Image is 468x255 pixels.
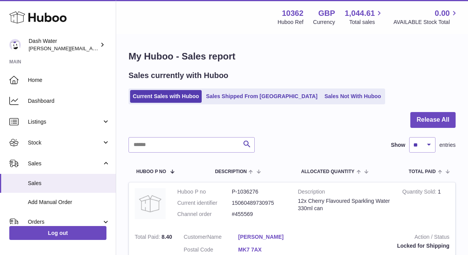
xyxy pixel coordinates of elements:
[391,141,405,149] label: Show
[28,76,110,84] span: Home
[298,197,391,212] div: 12x Cherry Flavoured Sparkling Water 330ml can
[410,112,456,128] button: Release All
[9,39,21,51] img: james@dash-water.com
[345,8,375,19] span: 1,044.61
[135,234,161,242] strong: Total Paid
[435,8,450,19] span: 0.00
[345,8,384,26] a: 1,044.61 Total sales
[298,188,391,197] strong: Description
[232,211,286,218] dd: #455569
[238,246,293,253] a: MK7 7AX
[393,19,459,26] span: AVAILABLE Stock Total
[129,70,228,81] h2: Sales currently with Huboo
[396,182,455,228] td: 1
[136,169,166,174] span: Huboo P no
[135,188,166,219] img: no-photo.jpg
[130,90,202,103] a: Current Sales with Huboo
[215,169,247,174] span: Description
[28,180,110,187] span: Sales
[29,37,98,52] div: Dash Water
[304,233,449,243] strong: Action / Status
[129,50,456,63] h1: My Huboo - Sales report
[322,90,384,103] a: Sales Not With Huboo
[177,188,232,195] dt: Huboo P no
[9,226,106,240] a: Log out
[184,234,207,240] span: Customer
[184,233,238,243] dt: Name
[177,199,232,207] dt: Current identifier
[28,218,102,226] span: Orders
[203,90,320,103] a: Sales Shipped From [GEOGRAPHIC_DATA]
[28,118,102,126] span: Listings
[409,169,436,174] span: Total paid
[278,19,303,26] div: Huboo Ref
[28,139,102,146] span: Stock
[393,8,459,26] a: 0.00 AVAILABLE Stock Total
[232,188,286,195] dd: P-1036276
[318,8,335,19] strong: GBP
[161,234,172,240] span: 8.40
[28,97,110,105] span: Dashboard
[29,45,155,51] span: [PERSON_NAME][EMAIL_ADDRESS][DOMAIN_NAME]
[28,199,110,206] span: Add Manual Order
[177,211,232,218] dt: Channel order
[238,233,293,241] a: [PERSON_NAME]
[28,160,102,167] span: Sales
[313,19,335,26] div: Currency
[301,169,355,174] span: ALLOCATED Quantity
[282,8,303,19] strong: 10362
[439,141,456,149] span: entries
[232,199,286,207] dd: 15060489730975
[349,19,384,26] span: Total sales
[304,242,449,250] div: Locked for Shipping
[402,189,438,197] strong: Quantity Sold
